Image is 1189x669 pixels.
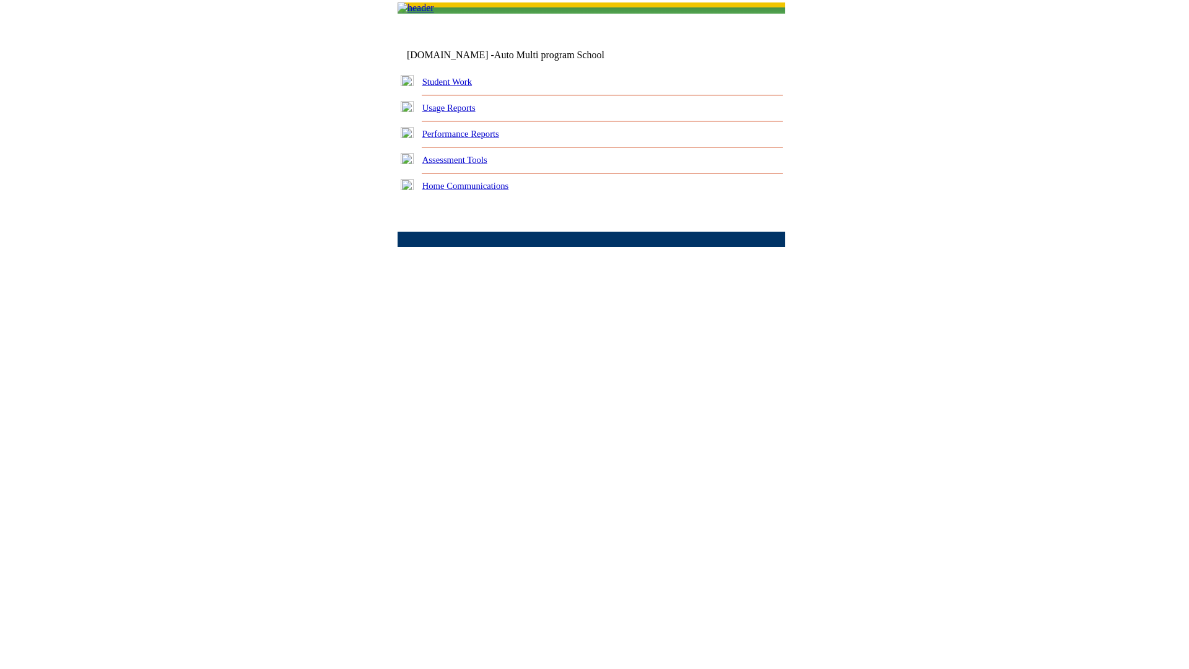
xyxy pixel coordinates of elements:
[401,127,414,138] img: plus.gif
[422,77,472,87] a: Student Work
[494,50,604,60] nobr: Auto Multi program School
[401,179,414,190] img: plus.gif
[401,75,414,86] img: plus.gif
[398,2,434,14] img: header
[401,101,414,112] img: plus.gif
[422,129,499,139] a: Performance Reports
[401,153,414,164] img: plus.gif
[422,103,476,113] a: Usage Reports
[422,181,509,191] a: Home Communications
[407,50,635,61] td: [DOMAIN_NAME] -
[422,155,487,165] a: Assessment Tools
